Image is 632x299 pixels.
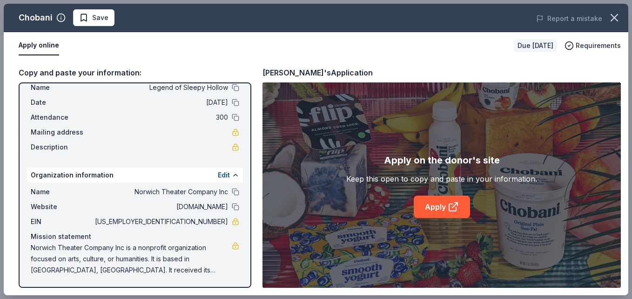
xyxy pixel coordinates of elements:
div: Apply on the donor's site [384,153,500,168]
button: Requirements [565,40,621,51]
span: [DOMAIN_NAME] [93,201,228,212]
span: Name [31,82,93,93]
span: Legend of Sleepy Hollow [93,82,228,93]
span: Website [31,201,93,212]
span: Mailing address [31,127,93,138]
span: Attendance [31,112,93,123]
button: Apply online [19,36,59,55]
span: [DATE] [93,97,228,108]
div: Chobani [19,10,53,25]
button: Edit [218,170,230,181]
button: Save [73,9,114,26]
div: Mission statement [31,231,239,242]
span: 300 [93,112,228,123]
div: Copy and paste your information: [19,67,251,79]
div: [PERSON_NAME]'s Application [262,67,373,79]
span: Requirements [576,40,621,51]
div: Organization information [27,168,243,183]
a: Apply [414,196,470,218]
span: Save [92,12,108,23]
button: Report a mistake [536,13,602,24]
span: Date [31,97,93,108]
div: Keep this open to copy and paste in your information. [346,173,537,184]
span: Name [31,186,93,197]
span: Norwich Theater Company Inc [93,186,228,197]
span: Description [31,142,93,153]
span: Norwich Theater Company Inc is a nonprofit organization focused on arts, culture, or humanities. ... [31,242,232,276]
div: Due [DATE] [514,39,557,52]
span: EIN [31,216,93,227]
span: [US_EMPLOYER_IDENTIFICATION_NUMBER] [93,216,228,227]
